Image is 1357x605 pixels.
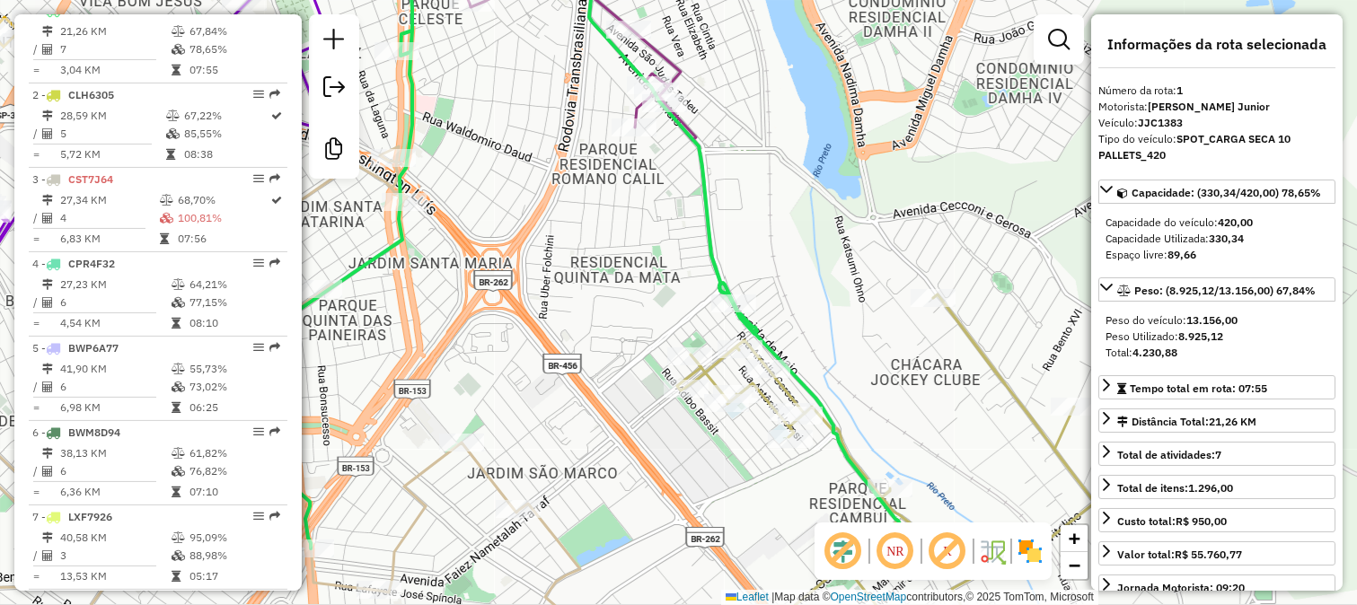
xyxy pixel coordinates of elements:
i: Rota otimizada [272,195,283,206]
td: 67,22% [183,107,270,125]
strong: 13.156,00 [1186,313,1238,327]
td: 64,21% [189,276,279,294]
td: 13,53 KM [59,567,171,585]
span: Exibir deslocamento [822,530,865,573]
i: Total de Atividades [42,381,53,392]
i: Distância Total [42,279,53,290]
em: Rota exportada [269,342,280,353]
h4: Informações da rota selecionada [1098,36,1335,53]
td: / [32,125,41,143]
div: Número da rota: [1098,83,1335,99]
i: % de utilização do peso [166,110,180,121]
strong: 330,34 [1209,232,1244,245]
div: Veículo: [1098,115,1335,131]
strong: 4.230,88 [1132,346,1177,359]
a: Zoom in [1061,525,1088,552]
i: Total de Atividades [42,213,53,224]
td: = [32,61,41,79]
div: Distância Total: [1117,414,1256,430]
em: Opções [253,89,264,100]
div: Peso Utilizado: [1106,329,1328,345]
div: Total de itens: [1117,480,1233,496]
i: % de utilização do peso [172,26,185,37]
a: Total de itens:1.296,00 [1098,475,1335,499]
td: 07:10 [189,483,279,501]
td: 38,13 KM [59,444,171,462]
span: CLH6305 [68,88,114,101]
td: 61,82% [189,444,279,462]
td: 55,73% [189,360,279,378]
td: 4 [59,209,159,227]
span: + [1069,527,1080,549]
td: = [32,230,41,248]
td: 40,58 KM [59,529,171,547]
span: 7 - [32,510,112,523]
td: 6,83 KM [59,230,159,248]
td: 76,82% [189,462,279,480]
span: Total de atividades: [1117,448,1221,461]
span: Peso: (8.925,12/13.156,00) 67,84% [1134,284,1316,297]
td: = [32,145,41,163]
td: 4,54 KM [59,314,171,332]
span: 6 - [32,425,120,439]
strong: R$ 950,00 [1176,514,1227,528]
td: 88,98% [189,547,279,565]
a: Peso: (8.925,12/13.156,00) 67,84% [1098,277,1335,302]
a: Custo total:R$ 950,00 [1098,508,1335,532]
td: 21,26 KM [59,22,171,40]
strong: 89,66 [1168,248,1196,261]
td: 68,70% [177,191,270,209]
em: Rota exportada [269,89,280,100]
span: − [1069,554,1080,576]
td: 6,36 KM [59,483,171,501]
td: / [32,294,41,311]
em: Opções [253,426,264,437]
i: Total de Atividades [42,44,53,55]
a: Tempo total em rota: 07:55 [1098,375,1335,399]
td: / [32,462,41,480]
a: Criar modelo [316,131,352,171]
i: Tempo total em rota [166,149,175,160]
div: Motorista: [1098,99,1335,115]
td: 3 [59,547,171,565]
strong: 1.296,00 [1188,481,1233,495]
em: Opções [253,258,264,268]
span: 5 - [32,341,119,355]
td: 27,34 KM [59,191,159,209]
em: Rota exportada [269,173,280,184]
i: % de utilização do peso [172,532,185,543]
div: Valor total: [1117,547,1242,563]
i: Distância Total [42,532,53,543]
a: Leaflet [726,591,769,603]
td: 05:17 [189,567,279,585]
strong: R$ 55.760,77 [1175,548,1242,561]
span: Ocultar NR [874,530,917,573]
div: Map data © contributors,© 2025 TomTom, Microsoft [721,590,1098,605]
i: Tempo total em rota [172,571,181,582]
span: Peso do veículo: [1106,313,1238,327]
td: 6 [59,378,171,396]
strong: JJC1383 [1138,116,1183,129]
td: 08:38 [183,145,270,163]
td: 67,84% [189,22,279,40]
div: Capacidade do veículo: [1106,215,1328,231]
i: Distância Total [42,110,53,121]
i: Total de Atividades [42,466,53,477]
td: 41,90 KM [59,360,171,378]
i: % de utilização da cubagem [172,297,185,308]
i: Tempo total em rota [172,402,181,413]
strong: 7 [1215,448,1221,461]
div: Espaço livre: [1106,247,1328,263]
span: | [771,591,774,603]
td: 6 [59,462,171,480]
a: Zoom out [1061,552,1088,579]
i: % de utilização da cubagem [172,466,185,477]
i: Distância Total [42,448,53,459]
td: / [32,40,41,58]
a: OpenStreetMap [831,591,907,603]
div: Capacidade: (330,34/420,00) 78,65% [1098,207,1335,270]
td: = [32,567,41,585]
i: % de utilização do peso [172,364,185,374]
strong: [PERSON_NAME] Junior [1148,100,1270,113]
i: Total de Atividades [42,550,53,561]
